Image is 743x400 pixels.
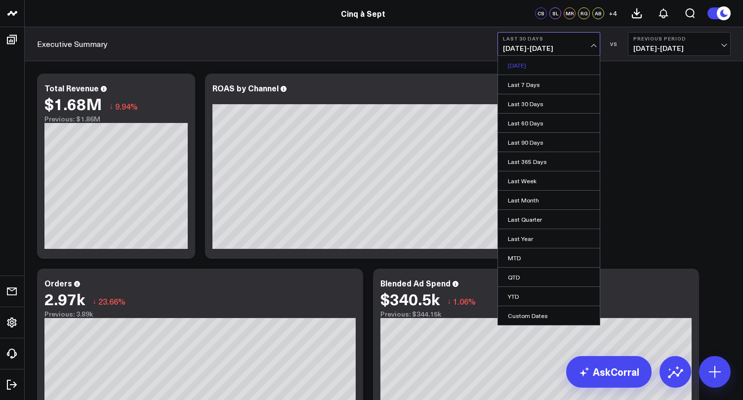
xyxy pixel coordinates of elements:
span: 9.94% [115,101,138,112]
div: $1.68M [44,95,102,113]
div: ROAS by Channel [212,82,279,93]
b: Previous Period [633,36,725,41]
div: Orders [44,278,72,288]
div: CS [535,7,547,19]
button: Last 30 Days[DATE]-[DATE] [497,32,600,56]
a: [DATE] [498,56,600,75]
div: Total Revenue [44,82,99,93]
a: Last 7 Days [498,75,600,94]
a: Last 365 Days [498,152,600,171]
a: Last Year [498,229,600,248]
div: SL [549,7,561,19]
div: 2.97k [44,290,85,308]
button: Previous Period[DATE]-[DATE] [628,32,731,56]
span: [DATE] - [DATE] [503,44,595,52]
button: +4 [607,7,619,19]
div: MR [564,7,576,19]
div: Previous: $1.86M [44,115,188,123]
a: QTD [498,268,600,286]
div: $340.5k [380,290,440,308]
a: Custom Dates [498,306,600,325]
div: AB [592,7,604,19]
div: Blended Ad Spend [380,278,451,288]
a: Last 60 Days [498,114,600,132]
a: Last Week [498,171,600,190]
span: ↓ [109,100,113,113]
a: MTD [498,248,600,267]
a: Cinq à Sept [341,8,385,19]
a: Last Month [498,191,600,209]
a: Last 90 Days [498,133,600,152]
span: [DATE] - [DATE] [633,44,725,52]
div: Previous: $344.15k [380,310,692,318]
a: Last 30 Days [498,94,600,113]
a: AskCorral [566,356,652,388]
span: + 4 [609,10,617,17]
a: Executive Summary [37,39,108,49]
div: Previous: 3.89k [44,310,356,318]
b: Last 30 Days [503,36,595,41]
span: ↓ [92,295,96,308]
a: Last Quarter [498,210,600,229]
div: VS [605,41,623,47]
span: 23.66% [98,296,125,307]
span: 1.06% [453,296,476,307]
a: YTD [498,287,600,306]
span: ↓ [447,295,451,308]
div: RG [578,7,590,19]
